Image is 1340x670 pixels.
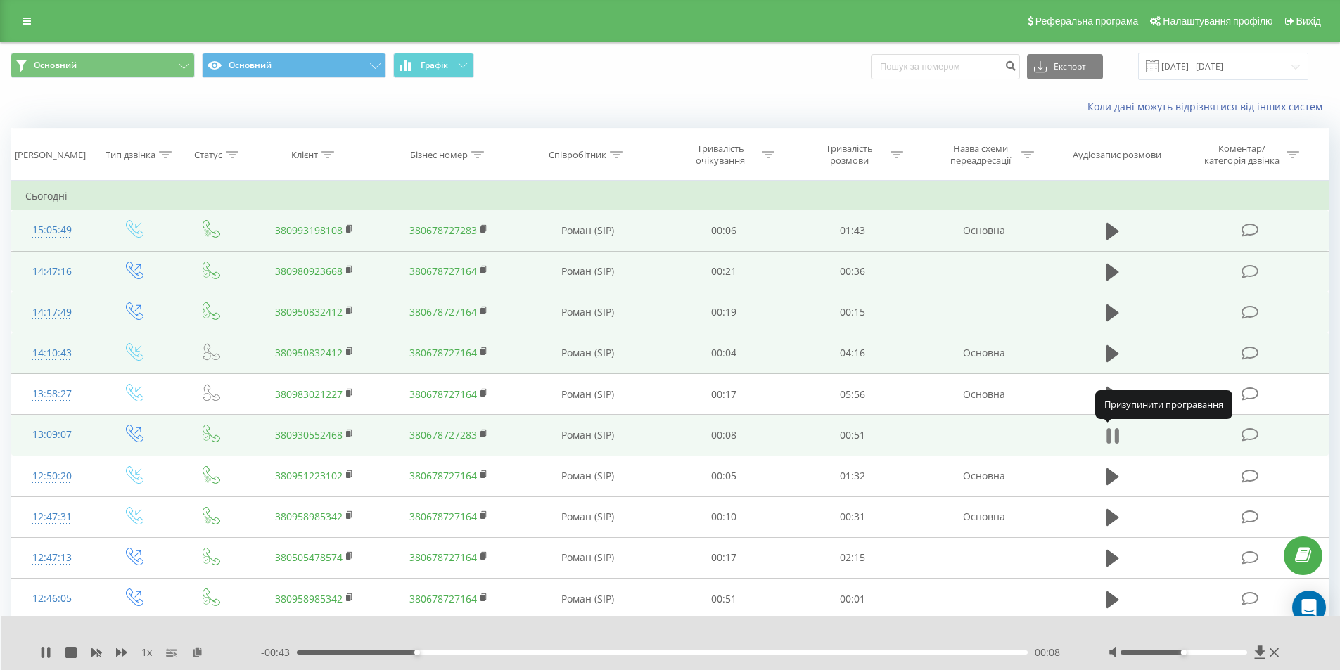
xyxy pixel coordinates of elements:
td: 00:17 [660,374,789,415]
a: Коли дані можуть відрізнятися вiд інших систем [1087,100,1329,113]
div: Accessibility label [414,650,420,655]
a: 380678727283 [409,224,477,237]
td: Роман (SIP) [516,333,660,373]
input: Пошук за номером [871,54,1020,79]
div: 14:47:16 [25,258,79,285]
div: Бізнес номер [410,149,468,161]
div: Аудіозапис розмови [1073,149,1161,161]
td: 01:32 [789,456,917,496]
div: Клієнт [291,149,318,161]
a: 380678727164 [409,510,477,523]
span: 00:08 [1035,645,1060,659]
div: Тип дзвінка [106,149,155,161]
span: Графік [421,60,448,70]
td: 00:01 [789,579,917,619]
div: Статус [194,149,222,161]
div: 15:05:49 [25,217,79,244]
td: Роман (SIP) [516,210,660,251]
td: 00:51 [660,579,789,619]
td: Основна [917,496,1050,537]
a: 380678727164 [409,469,477,482]
a: 380958985342 [275,592,343,605]
td: 00:15 [789,292,917,333]
span: 1 x [141,645,152,659]
button: Основний [11,53,195,78]
span: Реферальна програма [1035,15,1139,27]
td: 00:17 [660,537,789,578]
a: 380678727164 [409,346,477,359]
a: 380678727164 [409,592,477,605]
a: 380678727164 [409,550,477,564]
div: Тривалість очікування [683,143,758,167]
a: 380983021227 [275,387,343,401]
button: Експорт [1027,54,1103,79]
div: 12:47:31 [25,503,79,531]
td: 00:04 [660,333,789,373]
td: 00:06 [660,210,789,251]
td: 00:36 [789,251,917,292]
td: Основна [917,210,1050,251]
span: Налаштування профілю [1163,15,1272,27]
a: 380951223102 [275,469,343,482]
button: Графік [393,53,474,78]
div: Open Intercom Messenger [1292,591,1326,624]
a: 380993198108 [275,224,343,237]
div: 14:17:49 [25,299,79,326]
a: 380980923668 [275,264,343,278]
div: 12:47:13 [25,544,79,572]
td: 00:05 [660,456,789,496]
span: Вихід [1296,15,1321,27]
td: 00:21 [660,251,789,292]
div: Тривалість розмови [812,143,887,167]
td: Роман (SIP) [516,456,660,496]
td: 00:19 [660,292,789,333]
span: - 00:43 [261,645,297,659]
td: 00:51 [789,415,917,456]
span: Основний [34,60,77,71]
td: 01:43 [789,210,917,251]
td: 02:15 [789,537,917,578]
a: 380678727283 [409,428,477,442]
a: 380958985342 [275,510,343,523]
td: 05:56 [789,374,917,415]
div: Коментар/категорія дзвінка [1201,143,1283,167]
td: Роман (SIP) [516,415,660,456]
div: 12:46:05 [25,585,79,612]
a: 380678727164 [409,387,477,401]
a: 380950832412 [275,346,343,359]
td: Основна [917,456,1050,496]
td: Сьогодні [11,182,1329,210]
div: [PERSON_NAME] [15,149,86,161]
td: Роман (SIP) [516,374,660,415]
a: 380950832412 [275,305,343,318]
div: 12:50:20 [25,463,79,490]
td: Роман (SIP) [516,537,660,578]
a: 380505478574 [275,550,343,564]
td: 00:08 [660,415,789,456]
div: 14:10:43 [25,340,79,367]
td: Основна [917,333,1050,373]
div: 13:58:27 [25,380,79,408]
a: 380678727164 [409,305,477,318]
td: 00:10 [660,496,789,537]
td: Роман (SIP) [516,251,660,292]
div: Accessibility label [1181,650,1187,655]
td: Роман (SIP) [516,292,660,333]
a: 380678727164 [409,264,477,278]
td: Роман (SIP) [516,496,660,537]
td: 04:16 [789,333,917,373]
button: Основний [202,53,386,78]
div: 13:09:07 [25,421,79,449]
td: Основна [917,374,1050,415]
a: 380930552468 [275,428,343,442]
div: Призупинити програвання [1095,390,1232,418]
td: 00:31 [789,496,917,537]
div: Співробітник [549,149,606,161]
td: Роман (SIP) [516,579,660,619]
div: Назва схеми переадресації [943,143,1018,167]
